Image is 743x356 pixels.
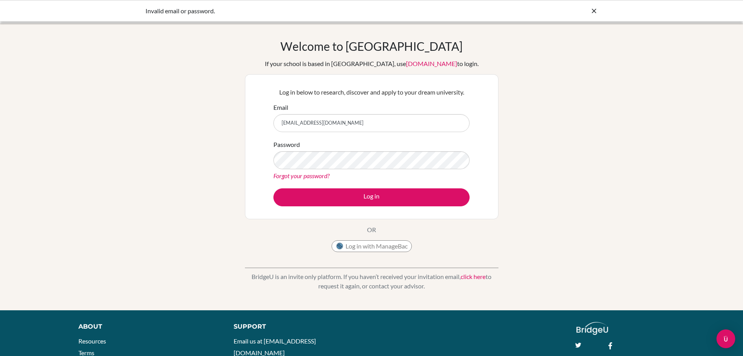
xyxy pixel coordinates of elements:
a: Forgot your password? [273,172,330,179]
div: Support [234,322,362,331]
label: Email [273,103,288,112]
button: Log in with ManageBac [332,240,412,252]
div: About [78,322,216,331]
a: Resources [78,337,106,345]
button: Log in [273,188,470,206]
label: Password [273,140,300,149]
p: Log in below to research, discover and apply to your dream university. [273,88,470,97]
a: click here [461,273,486,280]
div: Invalid email or password. [145,6,481,16]
div: If your school is based in [GEOGRAPHIC_DATA], use to login. [265,59,479,68]
p: OR [367,225,376,234]
p: BridgeU is an invite only platform. If you haven’t received your invitation email, to request it ... [245,272,498,291]
a: [DOMAIN_NAME] [406,60,457,67]
div: Open Intercom Messenger [716,329,735,348]
h1: Welcome to [GEOGRAPHIC_DATA] [280,39,463,53]
img: logo_white@2x-f4f0deed5e89b7ecb1c2cc34c3e3d731f90f0f143d5ea2071677605dd97b5244.png [576,322,608,335]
